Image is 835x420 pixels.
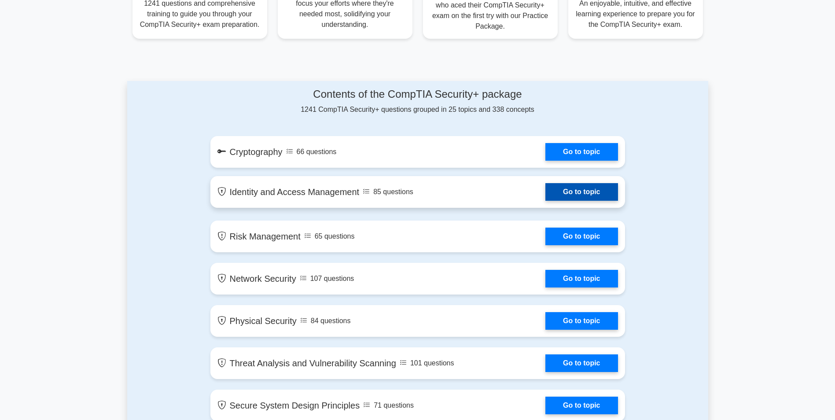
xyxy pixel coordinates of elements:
a: Go to topic [545,183,618,201]
a: Go to topic [545,354,618,372]
div: 1241 CompTIA Security+ questions grouped in 25 topics and 338 concepts [210,88,625,115]
a: Go to topic [545,312,618,330]
a: Go to topic [545,228,618,245]
h4: Contents of the CompTIA Security+ package [210,88,625,101]
a: Go to topic [545,143,618,161]
a: Go to topic [545,397,618,414]
a: Go to topic [545,270,618,287]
